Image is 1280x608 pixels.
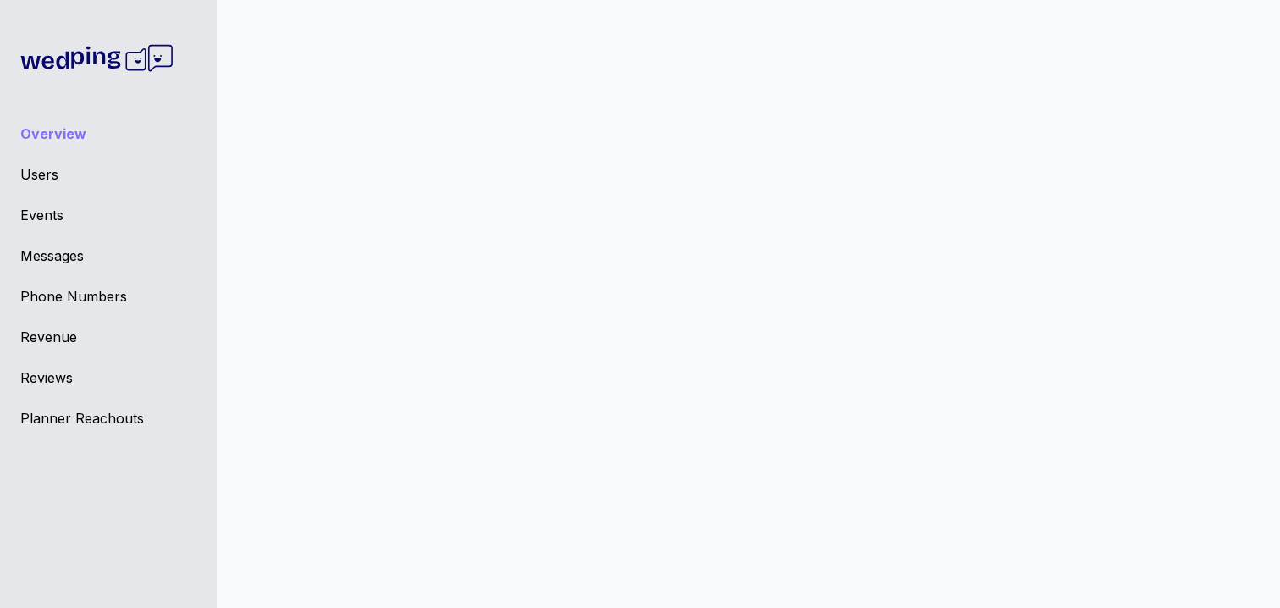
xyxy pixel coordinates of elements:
[20,124,196,144] a: Overview
[20,286,196,307] a: Phone Numbers
[20,327,196,347] a: Revenue
[20,246,196,266] a: Messages
[20,408,196,428] a: Planner Reachouts
[20,164,196,185] a: Users
[20,368,196,388] a: Reviews
[20,205,196,225] a: Events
